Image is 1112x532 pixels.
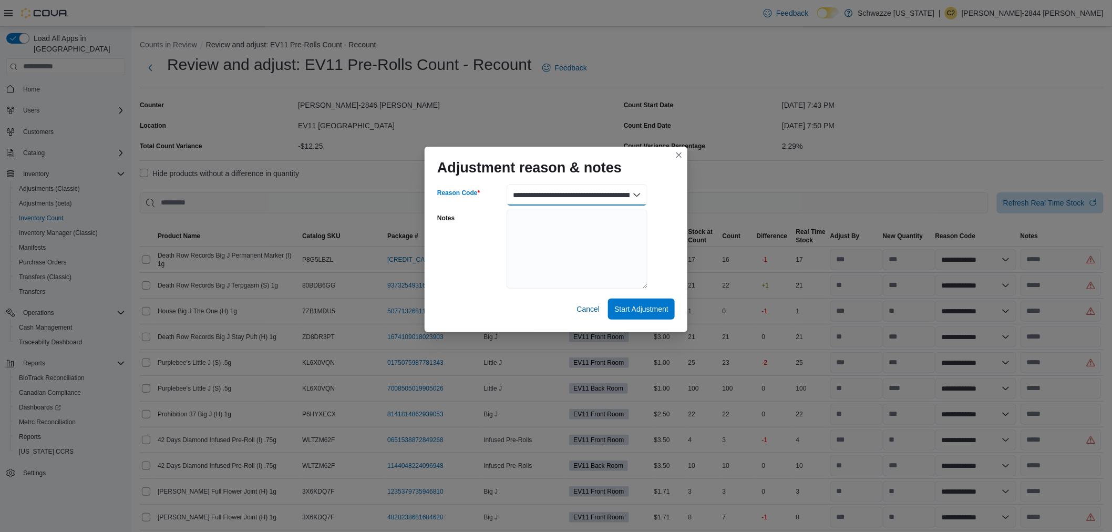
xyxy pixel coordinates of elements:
label: Reason Code [437,189,480,197]
button: Start Adjustment [608,299,675,320]
button: Cancel [573,299,604,320]
span: Cancel [577,304,600,314]
h1: Adjustment reason & notes [437,159,622,176]
label: Notes [437,214,455,222]
button: Closes this modal window [673,149,685,161]
span: Start Adjustment [614,304,668,314]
